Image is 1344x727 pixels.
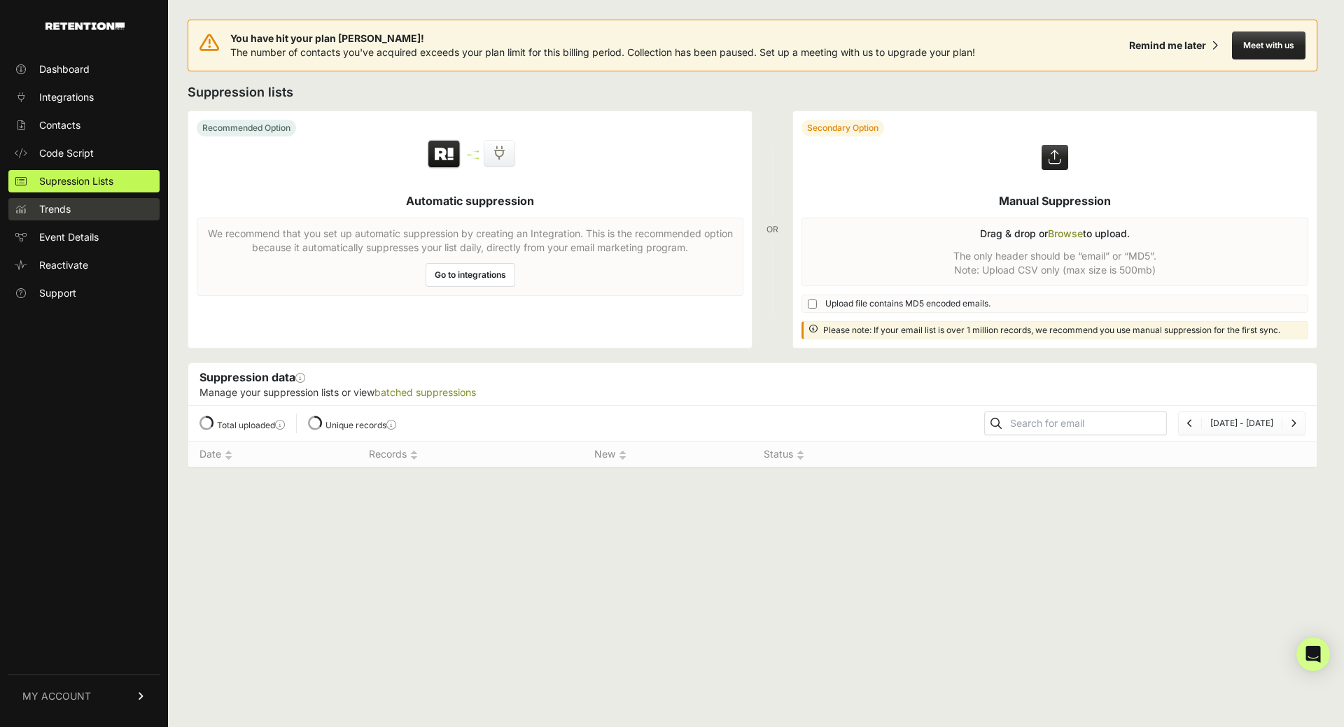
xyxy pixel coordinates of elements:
[1232,31,1305,59] button: Meet with us
[188,83,1317,102] h2: Suppression lists
[217,420,285,430] label: Total uploaded
[39,286,76,300] span: Support
[1296,637,1330,671] div: Open Intercom Messenger
[1178,411,1305,435] nav: Page navigation
[766,111,778,348] div: OR
[39,174,113,188] span: Supression Lists
[1291,418,1296,428] a: Next
[1129,38,1206,52] div: Remind me later
[188,442,358,467] th: Date
[199,386,1305,400] p: Manage your suppression lists or view
[230,31,975,45] span: You have hit your plan [PERSON_NAME]!
[39,62,90,76] span: Dashboard
[188,363,1317,405] div: Suppression data
[468,150,479,153] img: integration
[619,450,626,460] img: no_sort-eaf950dc5ab64cae54d48a5578032e96f70b2ecb7d747501f34c8f2db400fb66.gif
[230,46,975,58] span: The number of contacts you've acquired exceeds your plan limit for this billing period. Collectio...
[8,114,160,136] a: Contacts
[583,442,752,467] th: New
[808,299,817,309] input: Upload file contains MD5 encoded emails.
[825,298,990,309] span: Upload file contains MD5 encoded emails.
[39,146,94,160] span: Code Script
[8,226,160,248] a: Event Details
[1187,418,1193,428] a: Previous
[797,450,804,460] img: no_sort-eaf950dc5ab64cae54d48a5578032e96f70b2ecb7d747501f34c8f2db400fb66.gif
[426,263,515,287] a: Go to integrations
[8,198,160,220] a: Trends
[8,675,160,717] a: MY ACCOUNT
[206,227,734,255] p: We recommend that you set up automatic suppression by creating an Integration. This is the recomm...
[39,202,71,216] span: Trends
[426,139,462,170] img: Retention
[22,689,91,703] span: MY ACCOUNT
[8,170,160,192] a: Supression Lists
[358,442,583,467] th: Records
[374,386,476,398] a: batched suppressions
[1007,414,1166,433] input: Search for email
[225,450,232,460] img: no_sort-eaf950dc5ab64cae54d48a5578032e96f70b2ecb7d747501f34c8f2db400fb66.gif
[39,230,99,244] span: Event Details
[1201,418,1282,429] li: [DATE] - [DATE]
[39,118,80,132] span: Contacts
[410,450,418,460] img: no_sort-eaf950dc5ab64cae54d48a5578032e96f70b2ecb7d747501f34c8f2db400fb66.gif
[1123,33,1224,58] button: Remind me later
[8,254,160,276] a: Reactivate
[8,86,160,108] a: Integrations
[39,258,88,272] span: Reactivate
[8,282,160,304] a: Support
[197,120,296,136] div: Recommended Option
[8,142,160,164] a: Code Script
[468,157,479,160] img: integration
[325,420,396,430] label: Unique records
[39,90,94,104] span: Integrations
[752,442,865,467] th: Status
[406,192,534,209] h5: Automatic suppression
[45,22,125,30] img: Retention.com
[8,58,160,80] a: Dashboard
[468,154,479,156] img: integration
